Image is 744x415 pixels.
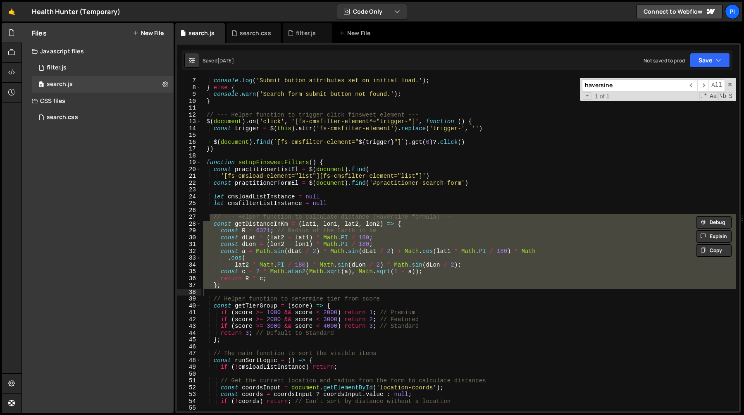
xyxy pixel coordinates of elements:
div: 55 [177,405,201,412]
div: search.js [188,29,215,37]
div: 8 [177,84,201,91]
div: 22 [177,180,201,187]
div: 39 [177,296,201,303]
span: Search In Selection [728,92,733,100]
div: 54 [177,398,201,405]
div: 33 [177,255,201,262]
div: 27 [177,214,201,221]
span: Whole Word Search [718,92,727,100]
div: search.css [47,114,78,121]
div: New File [339,29,374,37]
div: 32 [177,248,201,255]
div: 14 [177,125,201,132]
div: 47 [177,350,201,357]
div: 26 [177,207,201,214]
div: 49 [177,364,201,371]
div: CSS files [22,93,174,109]
div: 10 [177,98,201,105]
div: 30 [177,234,201,241]
button: New File [133,30,164,36]
div: 41 [177,309,201,316]
div: search.js [47,81,73,88]
div: 34 [177,262,201,269]
div: 24 [177,193,201,200]
span: Toggle Replace mode [583,92,591,100]
span: 1 of 1 [591,93,613,100]
button: Save [690,53,730,68]
button: Explain [696,230,732,243]
div: 53 [177,391,201,398]
div: 44 [177,330,201,337]
span: ​ [686,79,697,91]
div: search.css [240,29,271,37]
div: filter.js [296,29,316,37]
div: 42 [177,316,201,323]
div: Not saved to prod [644,57,685,64]
div: 9 [177,91,201,98]
button: Copy [696,244,732,257]
div: Saved [203,57,234,64]
div: 20 [177,166,201,173]
div: 51 [177,377,201,384]
div: 38 [177,289,201,296]
div: 18 [177,153,201,160]
div: 40 [177,303,201,310]
div: filter.js [47,64,67,72]
div: 35 [177,268,201,275]
div: 16494/44708.js [32,60,174,76]
div: 45 [177,336,201,343]
div: 19 [177,159,201,166]
span: ​ [697,79,709,91]
div: 16494/45743.css [32,109,174,126]
span: Alt-Enter [708,79,725,91]
a: Connect to Webflow [637,4,723,19]
div: 43 [177,323,201,330]
div: 15 [177,132,201,139]
div: 11 [177,105,201,112]
div: 48 [177,357,201,364]
div: 12 [177,112,201,119]
div: [DATE] [217,57,234,64]
div: 23 [177,186,201,193]
button: Debug [696,216,732,229]
div: 46 [177,343,201,351]
div: 29 [177,227,201,234]
div: 17 [177,145,201,153]
h2: Files [32,29,47,38]
div: 36 [177,275,201,282]
div: 37 [177,282,201,289]
div: 13 [177,118,201,125]
div: Javascript files [22,43,174,60]
input: Search for [582,79,686,91]
span: CaseSensitive Search [709,92,718,100]
a: 🤙 [2,2,22,21]
span: RegExp Search [699,92,708,100]
div: 7 [177,77,201,84]
div: 28 [177,221,201,228]
div: 31 [177,241,201,248]
div: 16 [177,139,201,146]
div: 52 [177,384,201,391]
div: 25 [177,200,201,207]
button: Code Only [337,4,407,19]
div: Health Hunter (Temporary) [32,7,120,17]
div: 21 [177,173,201,180]
a: Pi [725,4,740,19]
div: 16494/45041.js [32,76,174,93]
div: 50 [177,371,201,378]
span: 0 [39,82,44,88]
